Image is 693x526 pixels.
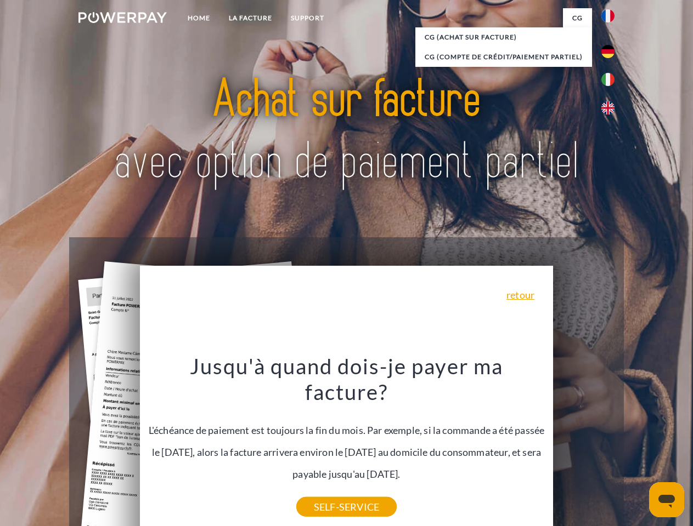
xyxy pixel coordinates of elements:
[219,8,281,28] a: LA FACTURE
[178,8,219,28] a: Home
[601,45,615,58] img: de
[78,12,167,23] img: logo-powerpay-white.svg
[563,8,592,28] a: CG
[415,47,592,67] a: CG (Compte de crédit/paiement partiel)
[105,53,588,210] img: title-powerpay_fr.svg
[601,9,615,22] img: fr
[281,8,334,28] a: Support
[147,353,547,507] div: L'échéance de paiement est toujours la fin du mois. Par exemple, si la commande a été passée le [...
[649,482,684,517] iframe: Bouton de lancement de la fenêtre de messagerie
[147,353,547,405] h3: Jusqu'à quand dois-je payer ma facture?
[601,73,615,86] img: it
[415,27,592,47] a: CG (achat sur facture)
[506,290,534,300] a: retour
[296,497,397,517] a: SELF-SERVICE
[601,101,615,115] img: en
